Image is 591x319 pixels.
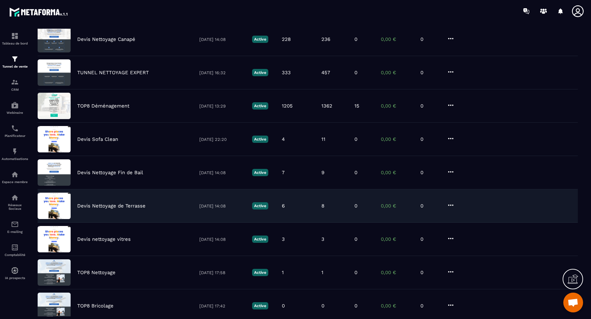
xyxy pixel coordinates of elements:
[252,36,268,43] p: Active
[420,203,440,209] p: 0
[252,202,268,209] p: Active
[354,303,357,309] p: 0
[199,104,246,109] p: [DATE] 13:29
[252,302,268,309] p: Active
[199,303,246,308] p: [DATE] 17:42
[2,166,28,189] a: automationsautomationsEspace membre
[2,88,28,91] p: CRM
[252,69,268,76] p: Active
[38,159,71,186] img: image
[9,6,69,18] img: logo
[252,102,268,110] p: Active
[420,170,440,175] p: 0
[354,270,357,275] p: 0
[2,180,28,184] p: Espace membre
[321,203,324,209] p: 8
[11,101,19,109] img: automations
[252,136,268,143] p: Active
[38,59,71,86] img: image
[38,26,71,52] img: image
[38,193,71,219] img: image
[11,55,19,63] img: formation
[420,303,440,309] p: 0
[77,270,115,275] p: TOP8 Nettoyage
[420,36,440,42] p: 0
[77,203,146,209] p: Devis Nettoyage de Terrasse
[199,270,246,275] p: [DATE] 17:58
[11,78,19,86] img: formation
[381,103,414,109] p: 0,00 €
[563,293,583,312] a: Ouvrir le chat
[381,303,414,309] p: 0,00 €
[38,259,71,286] img: image
[199,237,246,242] p: [DATE] 14:08
[354,70,357,76] p: 0
[11,220,19,228] img: email
[38,93,71,119] img: image
[11,124,19,132] img: scheduler
[420,103,440,109] p: 0
[199,137,246,142] p: [DATE] 22:20
[2,65,28,68] p: Tunnel de vente
[252,169,268,176] p: Active
[2,189,28,215] a: social-networksocial-networkRéseaux Sociaux
[282,103,293,109] p: 1205
[321,36,330,42] p: 236
[321,303,324,309] p: 0
[2,143,28,166] a: automationsautomationsAutomatisations
[381,170,414,175] p: 0,00 €
[381,70,414,76] p: 0,00 €
[321,236,324,242] p: 3
[354,236,357,242] p: 0
[38,226,71,252] img: image
[2,203,28,210] p: Réseaux Sociaux
[252,236,268,243] p: Active
[420,236,440,242] p: 0
[11,267,19,274] img: automations
[77,170,143,175] p: Devis Nettoyage Fin de Bail
[381,270,414,275] p: 0,00 €
[282,303,285,309] p: 0
[282,203,285,209] p: 6
[77,103,129,109] p: TOP8 Déménagement
[38,126,71,152] img: image
[282,36,291,42] p: 228
[2,253,28,257] p: Comptabilité
[2,27,28,50] a: formationformationTableau de bord
[2,239,28,262] a: accountantaccountantComptabilité
[321,170,324,175] p: 9
[252,269,268,276] p: Active
[11,194,19,202] img: social-network
[321,103,332,109] p: 1362
[199,70,246,75] p: [DATE] 16:32
[2,276,28,280] p: IA prospects
[381,136,414,142] p: 0,00 €
[38,293,71,319] img: image
[282,70,291,76] p: 333
[354,170,357,175] p: 0
[2,42,28,45] p: Tableau de bord
[2,73,28,96] a: formationformationCRM
[11,243,19,251] img: accountant
[2,230,28,234] p: E-mailing
[321,136,325,142] p: 11
[77,70,149,76] p: TUNNEL NETTOYAGE EXPERT
[77,36,135,42] p: Devis Nettoyage Canapé
[77,136,118,142] p: Devis Sofa Clean
[2,96,28,119] a: automationsautomationsWebinaire
[2,215,28,239] a: emailemailE-mailing
[381,203,414,209] p: 0,00 €
[11,171,19,178] img: automations
[282,136,285,142] p: 4
[2,50,28,73] a: formationformationTunnel de vente
[381,36,414,42] p: 0,00 €
[11,32,19,40] img: formation
[77,303,114,309] p: TOP8 Bricolage
[199,170,246,175] p: [DATE] 14:08
[420,70,440,76] p: 0
[2,111,28,114] p: Webinaire
[321,270,323,275] p: 1
[420,136,440,142] p: 0
[420,270,440,275] p: 0
[2,119,28,143] a: schedulerschedulerPlanificateur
